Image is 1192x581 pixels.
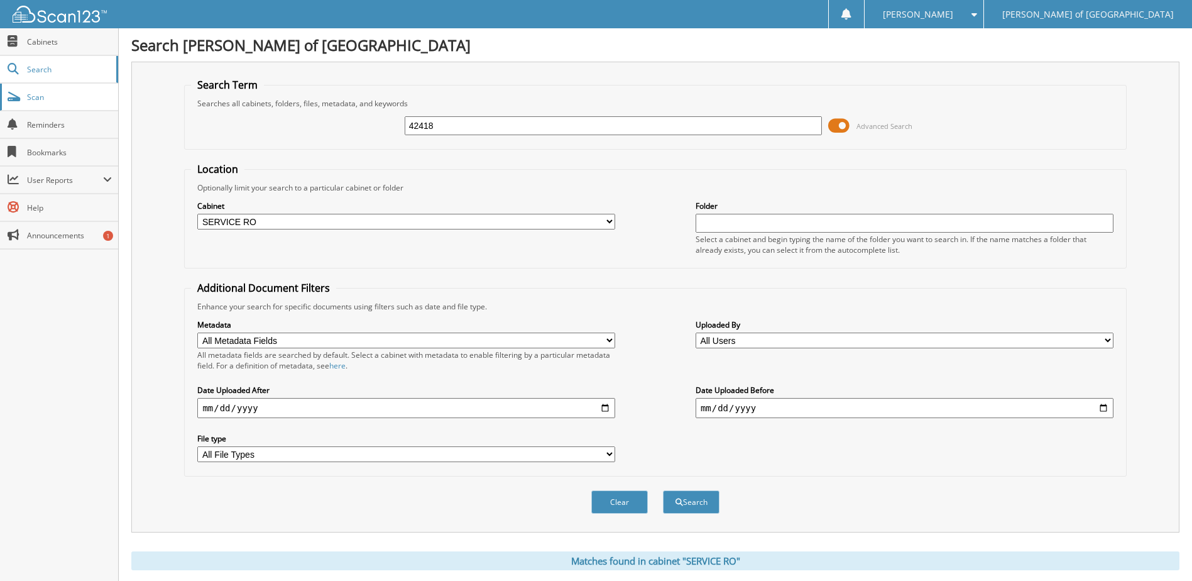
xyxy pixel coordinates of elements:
span: Advanced Search [856,121,912,131]
label: Folder [696,201,1113,211]
label: Cabinet [197,201,615,211]
span: [PERSON_NAME] [883,11,953,18]
span: Bookmarks [27,147,112,158]
div: Matches found in cabinet "SERVICE RO" [131,551,1179,570]
button: Clear [591,490,648,514]
div: Select a cabinet and begin typing the name of the folder you want to search in. If the name match... [696,234,1113,255]
span: Reminders [27,119,112,130]
div: Enhance your search for specific documents using filters such as date and file type. [191,301,1119,312]
legend: Search Term [191,78,264,92]
label: Date Uploaded Before [696,385,1113,396]
div: 1 [103,231,113,241]
input: end [696,398,1113,418]
span: Help [27,202,112,213]
span: Search [27,64,110,75]
legend: Location [191,162,244,176]
span: Announcements [27,230,112,241]
button: Search [663,490,719,514]
a: here [329,360,346,371]
span: Scan [27,92,112,102]
legend: Additional Document Filters [191,281,336,295]
input: start [197,398,615,418]
label: Metadata [197,319,615,330]
iframe: Chat Widget [1129,521,1192,581]
img: scan123-logo-white.svg [13,6,107,23]
span: [PERSON_NAME] of [GEOGRAPHIC_DATA] [1002,11,1174,18]
div: Searches all cabinets, folders, files, metadata, and keywords [191,98,1119,109]
div: Optionally limit your search to a particular cabinet or folder [191,182,1119,193]
label: Uploaded By [696,319,1113,330]
h1: Search [PERSON_NAME] of [GEOGRAPHIC_DATA] [131,35,1179,55]
span: User Reports [27,175,103,185]
label: Date Uploaded After [197,385,615,396]
div: All metadata fields are searched by default. Select a cabinet with metadata to enable filtering b... [197,350,615,371]
span: Cabinets [27,36,112,47]
label: File type [197,433,615,444]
